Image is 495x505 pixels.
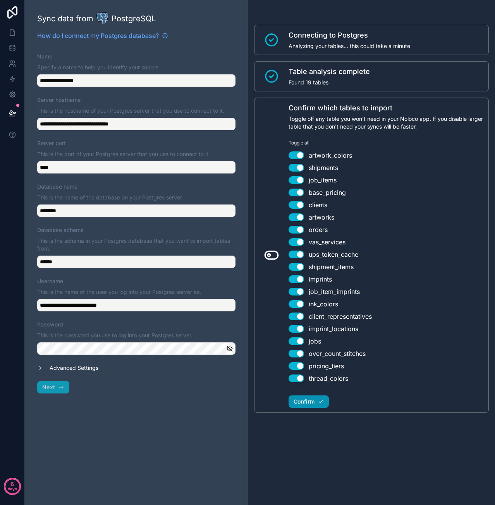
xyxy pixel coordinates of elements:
p: Specify a name to help you identify your source [37,64,235,71]
span: How do I connect my Postgres database? [37,31,159,40]
span: over_count_stitches [309,349,366,358]
span: imprint_locations [309,324,358,333]
span: ink_colors [309,299,338,309]
p: 6 [10,480,14,488]
span: vas_services [309,237,345,247]
span: job_items [309,175,337,185]
span: imprints [309,275,332,284]
span: Confirm [294,398,315,405]
label: Username [37,277,63,285]
span: ups_token_cache [309,250,358,259]
button: Toggle all [289,140,309,146]
label: Server port [37,139,66,147]
p: This is the hostname of your Postgres server that you use to connect to it. [37,107,235,115]
span: base_pricing [309,188,346,197]
span: Found 19 tables [289,79,370,86]
p: This is the name of the database on your Postgres server. [37,194,235,201]
span: Sync data from [37,13,93,24]
label: Advanced Settings [50,364,98,372]
span: Toggle off any table you won't need in your Noloco app. If you disable larger table that you don'... [289,115,484,131]
img: Postgres database logo [96,12,108,25]
p: This is the password you use to log into your Postgres server. [37,332,235,339]
span: job_item_imprints [309,287,360,296]
button: Confirm [289,395,329,408]
span: shipments [309,163,338,172]
span: Table analysis complete [289,66,370,77]
span: PostgreSQL [112,13,156,24]
span: Connecting to Postgres [289,30,410,41]
p: This is the name of the user you log into your Postgres server as. [37,288,235,296]
a: How do I connect my Postgres database? [37,31,168,40]
label: Database schema [37,226,84,234]
label: Name [37,53,52,60]
label: Password [37,321,63,328]
span: Analyzing your tables... this could take a minute [289,42,410,50]
span: artwork_colors [309,151,352,160]
span: clients [309,200,327,210]
label: Server hostname [37,96,81,104]
span: jobs [309,337,321,346]
span: shipment_items [309,262,354,271]
span: pricing_tiers [309,361,344,371]
span: thread_colors [309,374,348,383]
span: client_representatives [309,312,372,321]
span: artworks [309,213,334,222]
label: Database name [37,183,77,191]
p: This is the schema in your Postgres database that you want to import tables from. [37,237,235,252]
span: Confirm which tables to import [289,103,484,113]
p: This is the port of your Postgres server that you use to connect to it. [37,150,235,158]
p: days [8,483,17,494]
span: orders [309,225,328,234]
